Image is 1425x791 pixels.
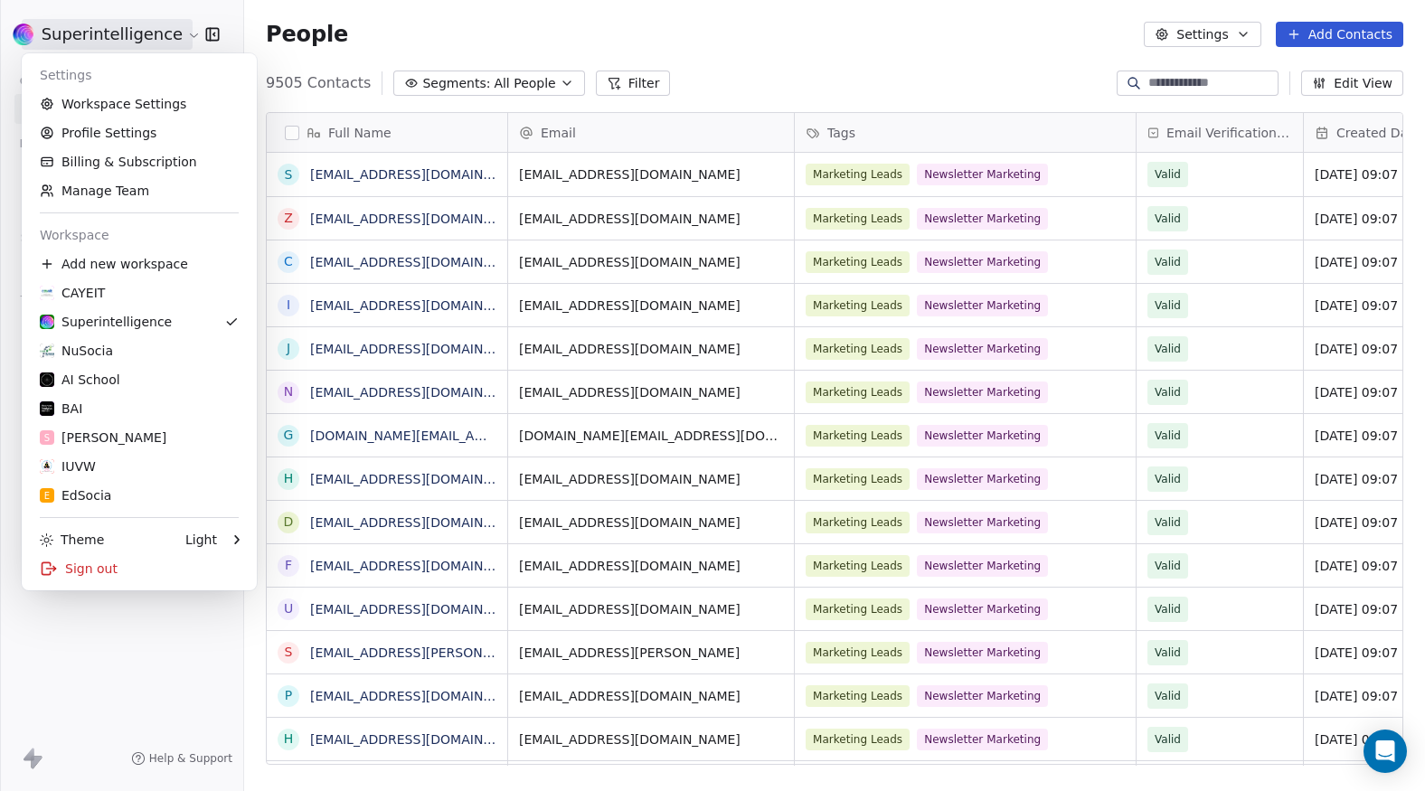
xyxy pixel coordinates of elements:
[40,457,96,476] div: IUVW
[40,486,111,504] div: EdSocia
[40,400,82,418] div: BAI
[40,371,120,389] div: AI School
[40,459,54,474] img: VedicU.png
[29,221,250,250] div: Workspace
[40,531,104,549] div: Theme
[40,428,166,447] div: [PERSON_NAME]
[40,286,54,300] img: CAYEIT%20Square%20Logo.png
[40,342,113,360] div: NuSocia
[40,344,54,358] img: LOGO_1_WB.png
[29,118,250,147] a: Profile Settings
[29,554,250,583] div: Sign out
[40,372,54,387] img: 3.png
[44,489,50,503] span: E
[29,61,250,89] div: Settings
[29,89,250,118] a: Workspace Settings
[44,431,50,445] span: S
[40,315,54,329] img: sinews%20copy.png
[40,284,105,302] div: CAYEIT
[185,531,217,549] div: Light
[29,147,250,176] a: Billing & Subscription
[40,313,172,331] div: Superintelligence
[29,250,250,278] div: Add new workspace
[29,176,250,205] a: Manage Team
[40,401,54,416] img: bar1.webp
